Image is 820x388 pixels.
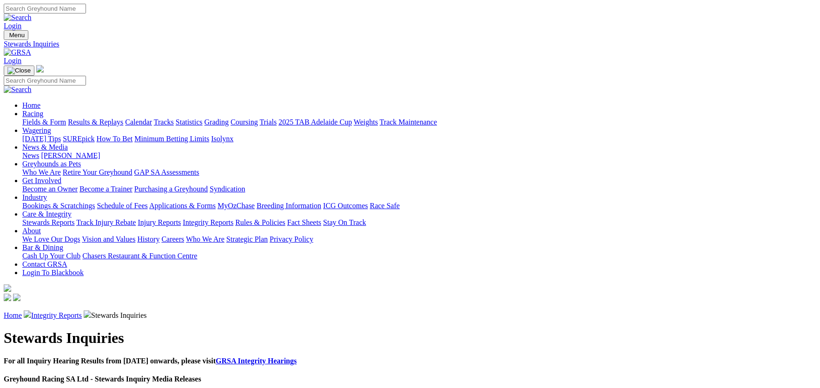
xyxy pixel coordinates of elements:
img: chevron-right.svg [24,310,31,318]
a: Stewards Reports [22,218,74,226]
h1: Stewards Inquiries [4,329,816,347]
a: MyOzChase [218,202,255,210]
a: Strategic Plan [226,235,268,243]
img: twitter.svg [13,294,20,301]
a: Login [4,57,21,65]
a: Vision and Values [82,235,135,243]
a: Racing [22,110,43,118]
a: Bar & Dining [22,243,63,251]
a: Integrity Reports [183,218,233,226]
a: History [137,235,159,243]
img: Search [4,13,32,22]
a: GRSA Integrity Hearings [216,357,297,365]
a: Weights [354,118,378,126]
a: Grading [205,118,229,126]
a: Calendar [125,118,152,126]
h4: Greyhound Racing SA Ltd - Stewards Inquiry Media Releases [4,375,816,383]
a: Industry [22,193,47,201]
a: Results & Replays [68,118,123,126]
a: [PERSON_NAME] [41,151,100,159]
a: Statistics [176,118,203,126]
a: Isolynx [211,135,233,143]
a: Who We Are [186,235,225,243]
a: Wagering [22,126,51,134]
a: About [22,227,41,235]
a: Purchasing a Greyhound [134,185,208,193]
a: Trials [259,118,277,126]
a: Stewards Inquiries [4,40,816,48]
img: Search [4,85,32,94]
a: Fields & Form [22,118,66,126]
div: Greyhounds as Pets [22,168,816,177]
div: News & Media [22,151,816,160]
div: About [22,235,816,243]
div: Get Involved [22,185,816,193]
a: News [22,151,39,159]
a: Get Involved [22,177,61,184]
a: GAP SA Assessments [134,168,199,176]
a: Who We Are [22,168,61,176]
a: SUREpick [63,135,94,143]
img: Close [7,67,31,74]
a: Become an Owner [22,185,78,193]
a: Careers [161,235,184,243]
div: Bar & Dining [22,252,816,260]
a: How To Bet [97,135,133,143]
a: Greyhounds as Pets [22,160,81,168]
a: Race Safe [370,202,399,210]
a: Home [4,311,22,319]
button: Toggle navigation [4,30,28,40]
p: Stewards Inquiries [4,310,816,320]
a: Track Maintenance [380,118,437,126]
a: We Love Our Dogs [22,235,80,243]
a: Schedule of Fees [97,202,147,210]
a: [DATE] Tips [22,135,61,143]
a: Injury Reports [138,218,181,226]
a: News & Media [22,143,68,151]
a: Stay On Track [323,218,366,226]
b: For all Inquiry Hearing Results from [DATE] onwards, please visit [4,357,297,365]
a: Applications & Forms [149,202,216,210]
a: Privacy Policy [270,235,313,243]
a: Track Injury Rebate [76,218,136,226]
a: Care & Integrity [22,210,72,218]
div: Wagering [22,135,816,143]
a: 2025 TAB Adelaide Cup [278,118,352,126]
span: Menu [9,32,25,39]
a: Contact GRSA [22,260,67,268]
a: ICG Outcomes [323,202,368,210]
a: Minimum Betting Limits [134,135,209,143]
img: facebook.svg [4,294,11,301]
div: Industry [22,202,816,210]
a: Become a Trainer [79,185,132,193]
img: GRSA [4,48,31,57]
a: Bookings & Scratchings [22,202,95,210]
a: Cash Up Your Club [22,252,80,260]
img: logo-grsa-white.png [4,284,11,292]
a: Login [4,22,21,30]
input: Search [4,4,86,13]
a: Retire Your Greyhound [63,168,132,176]
img: chevron-right.svg [84,310,91,318]
div: Care & Integrity [22,218,816,227]
a: Login To Blackbook [22,269,84,276]
img: logo-grsa-white.png [36,65,44,72]
input: Search [4,76,86,85]
a: Breeding Information [257,202,321,210]
a: Home [22,101,40,109]
a: Chasers Restaurant & Function Centre [82,252,197,260]
a: Tracks [154,118,174,126]
a: Coursing [231,118,258,126]
a: Integrity Reports [31,311,82,319]
a: Rules & Policies [235,218,285,226]
a: Syndication [210,185,245,193]
a: Fact Sheets [287,218,321,226]
button: Toggle navigation [4,66,34,76]
div: Racing [22,118,816,126]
